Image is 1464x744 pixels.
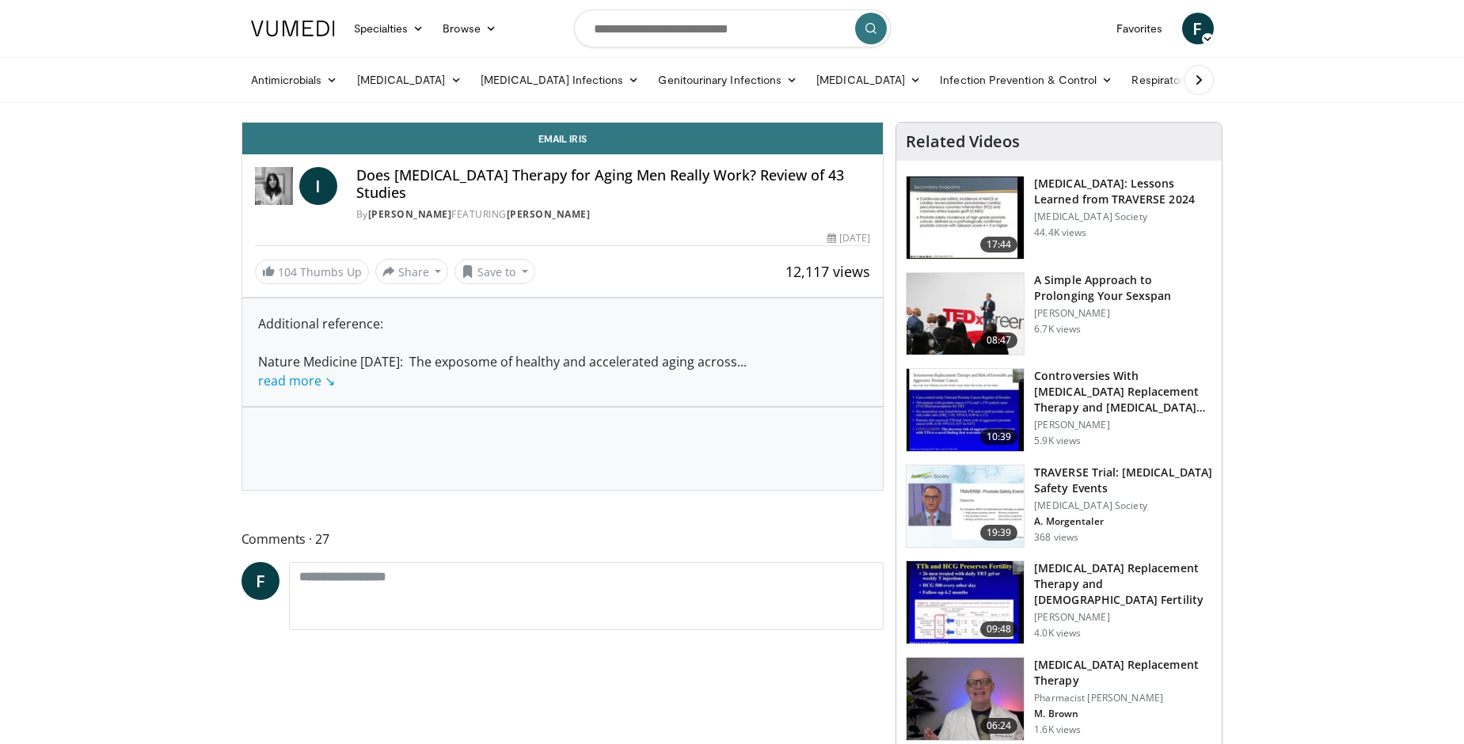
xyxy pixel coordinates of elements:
p: 5.9K views [1034,435,1081,447]
img: 9812f22f-d817-4923-ae6c-a42f6b8f1c21.png.150x105_q85_crop-smart_upscale.png [907,465,1024,548]
a: 19:39 TRAVERSE Trial: [MEDICAL_DATA] Safety Events [MEDICAL_DATA] Society A. Morgentaler 368 views [906,465,1212,549]
a: [MEDICAL_DATA] [348,64,471,96]
h3: [MEDICAL_DATA] Replacement Therapy and [DEMOGRAPHIC_DATA] Fertility [1034,560,1212,608]
p: [MEDICAL_DATA] Society [1034,499,1212,512]
span: ... [258,353,747,389]
span: 09:48 [980,621,1018,637]
img: 58e29ddd-d015-4cd9-bf96-f28e303b730c.150x105_q85_crop-smart_upscale.jpg [907,561,1024,643]
span: 19:39 [980,525,1018,541]
a: 08:47 A Simple Approach to Prolonging Your Sexspan [PERSON_NAME] 6.7K views [906,272,1212,356]
span: 17:44 [980,237,1018,252]
img: Dr. Iris Gorfinkel [255,167,293,205]
h3: TRAVERSE Trial: [MEDICAL_DATA] Safety Events [1034,465,1212,496]
a: Infection Prevention & Control [930,64,1122,96]
button: Save to [454,259,535,284]
p: [PERSON_NAME] [1034,611,1212,624]
p: 4.0K views [1034,627,1081,640]
h3: [MEDICAL_DATA]: Lessons Learned from TRAVERSE 2024 [1034,176,1212,207]
a: Respiratory Infections [1122,64,1269,96]
a: [MEDICAL_DATA] Infections [471,64,649,96]
p: 368 views [1034,531,1078,544]
p: [PERSON_NAME] [1034,307,1212,320]
a: Specialties [344,13,434,44]
a: 09:48 [MEDICAL_DATA] Replacement Therapy and [DEMOGRAPHIC_DATA] Fertility [PERSON_NAME] 4.0K views [906,560,1212,644]
p: M. Brown [1034,708,1212,720]
a: [PERSON_NAME] [368,207,452,221]
button: Share [375,259,449,284]
span: 104 [278,264,297,279]
a: 10:39 Controversies With [MEDICAL_DATA] Replacement Therapy and [MEDICAL_DATA] Can… [PERSON_NAME]... [906,368,1212,452]
h3: Controversies With [MEDICAL_DATA] Replacement Therapy and [MEDICAL_DATA] Can… [1034,368,1212,416]
span: 06:24 [980,718,1018,734]
p: 6.7K views [1034,323,1081,336]
p: 44.4K views [1034,226,1086,239]
a: read more ↘ [258,372,335,389]
span: 12,117 views [785,262,870,281]
img: VuMedi Logo [251,21,335,36]
a: F [241,562,279,600]
span: 10:39 [980,429,1018,445]
a: Browse [433,13,506,44]
a: Genitourinary Infections [648,64,807,96]
a: Favorites [1107,13,1173,44]
a: I [299,167,337,205]
img: 1317c62a-2f0d-4360-bee0-b1bff80fed3c.150x105_q85_crop-smart_upscale.jpg [907,177,1024,259]
p: [PERSON_NAME] [1034,419,1212,431]
img: 418933e4-fe1c-4c2e-be56-3ce3ec8efa3b.150x105_q85_crop-smart_upscale.jpg [907,369,1024,451]
a: 06:24 [MEDICAL_DATA] Replacement Therapy Pharmacist [PERSON_NAME] M. Brown 1.6K views [906,657,1212,741]
div: Additional reference: Nature Medicine [DATE]: The exposome of healthy and accelerated aging across [258,314,868,390]
p: [MEDICAL_DATA] Society [1034,211,1212,223]
span: 08:47 [980,332,1018,348]
h3: A Simple Approach to Prolonging Your Sexspan [1034,272,1212,304]
p: Pharmacist [PERSON_NAME] [1034,692,1212,704]
p: A. Morgentaler [1034,515,1212,528]
div: By FEATURING [356,207,871,222]
a: F [1182,13,1214,44]
input: Search topics, interventions [574,9,891,47]
span: Comments 27 [241,529,884,549]
a: [MEDICAL_DATA] [807,64,930,96]
a: Antimicrobials [241,64,348,96]
a: 104 Thumbs Up [255,260,369,284]
h3: [MEDICAL_DATA] Replacement Therapy [1034,657,1212,689]
div: [DATE] [827,231,870,245]
h4: Related Videos [906,132,1020,151]
a: 17:44 [MEDICAL_DATA]: Lessons Learned from TRAVERSE 2024 [MEDICAL_DATA] Society 44.4K views [906,176,1212,260]
img: e23de6d5-b3cf-4de1-8780-c4eec047bbc0.150x105_q85_crop-smart_upscale.jpg [907,658,1024,740]
h4: Does [MEDICAL_DATA] Therapy for Aging Men Really Work? Review of 43 Studies [356,167,871,201]
a: Email Iris [242,123,884,154]
p: 1.6K views [1034,723,1081,736]
img: c4bd4661-e278-4c34-863c-57c104f39734.150x105_q85_crop-smart_upscale.jpg [907,273,1024,355]
a: [PERSON_NAME] [507,207,591,221]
